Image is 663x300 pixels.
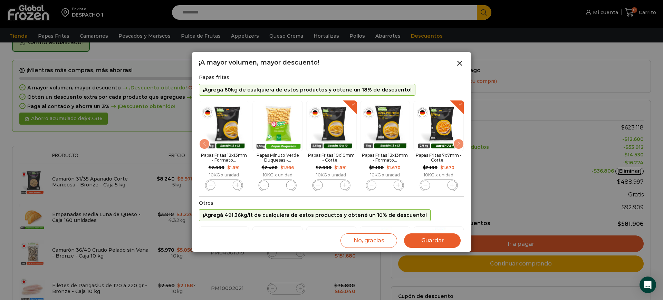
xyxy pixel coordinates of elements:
div: 6 / 10 [414,99,464,193]
div: 10KG x unidad [199,173,249,177]
bdi: 1.670 [386,165,401,170]
p: ¡Agregá 60kg de cualquiera de estos productos y obtené un 18% de descuento! [203,87,412,93]
div: 2 / 10 [199,99,249,193]
button: Guardar [404,233,461,248]
input: Product quantity [273,181,282,190]
input: Product quantity [380,181,390,190]
div: 5 / 10 [360,99,410,193]
div: Next slide [453,138,464,149]
bdi: 1.591 [227,165,240,170]
span: $ [227,165,230,170]
div: Previous slide [199,138,210,149]
bdi: 2.000 [209,165,224,170]
div: 10KG x unidad [252,173,302,177]
div: 3 / 10 [252,99,302,193]
input: Product quantity [219,181,229,190]
span: $ [334,165,337,170]
span: $ [280,165,283,170]
h2: Papas Fritas 13x13mm - Formato... [360,153,410,163]
span: $ [316,165,318,170]
h2: Papas Fritas 10x10mm - Corte... [306,153,356,163]
h2: Papas Fritas 13x13mm - Formato... [199,153,249,163]
bdi: 2.100 [369,165,384,170]
div: 10KG x unidad [360,173,410,177]
span: $ [262,165,265,170]
bdi: 2.000 [316,165,331,170]
h2: Otros [199,200,464,206]
div: 4 / 10 [306,99,356,193]
bdi: 1.670 [440,165,454,170]
h2: Papas Fritas 7x7mm - Corte... [414,153,464,163]
span: $ [209,165,211,170]
span: $ [386,165,389,170]
h2: Papas fritas [199,75,464,80]
bdi: 2.460 [262,165,278,170]
bdi: 1.591 [334,165,347,170]
span: $ [440,165,443,170]
div: 10KG x unidad [414,173,464,177]
h2: ¡A mayor volumen, mayor descuento! [199,59,319,67]
bdi: 2.100 [423,165,438,170]
bdi: 1.956 [280,165,294,170]
span: $ [423,165,426,170]
div: Open Intercom Messenger [640,277,656,293]
div: 10KG x unidad [306,173,356,177]
input: Product quantity [326,181,336,190]
h2: Papas Minuto Verde Duquesas -... [252,153,302,163]
span: $ [369,165,372,170]
button: No, gracias [340,233,397,248]
input: Product quantity [434,181,443,190]
p: ¡Agregá 491.36kg/lt de cualquiera de estos productos y obtené un 10% de descuento! [203,212,427,218]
